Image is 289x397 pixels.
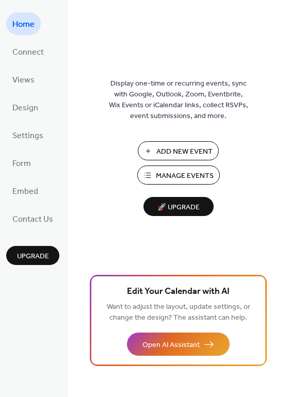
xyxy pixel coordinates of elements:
a: Embed [6,179,44,202]
span: Display one-time or recurring events, sync with Google, Outlook, Zoom, Eventbrite, Wix Events or ... [109,78,248,122]
span: Home [12,16,35,33]
button: Add New Event [138,141,219,160]
a: Connect [6,40,50,63]
span: Embed [12,184,38,200]
span: Settings [12,128,43,144]
button: Open AI Assistant [127,333,230,356]
span: Want to adjust the layout, update settings, or change the design? The assistant can help. [107,300,250,325]
a: Contact Us [6,207,59,230]
a: Views [6,68,41,91]
a: Home [6,12,41,35]
a: Form [6,152,37,174]
span: Manage Events [156,171,214,181]
a: Settings [6,124,50,146]
button: 🚀 Upgrade [143,197,214,216]
a: Design [6,96,44,119]
button: Manage Events [137,166,220,185]
span: Contact Us [12,211,53,228]
span: Connect [12,44,44,61]
span: Form [12,156,31,172]
span: Upgrade [17,251,49,262]
span: Views [12,72,35,89]
span: Open AI Assistant [142,340,200,351]
span: Add New Event [156,146,213,157]
span: 🚀 Upgrade [150,201,207,214]
span: Edit Your Calendar with AI [127,285,230,299]
span: Design [12,100,38,117]
button: Upgrade [6,246,59,265]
